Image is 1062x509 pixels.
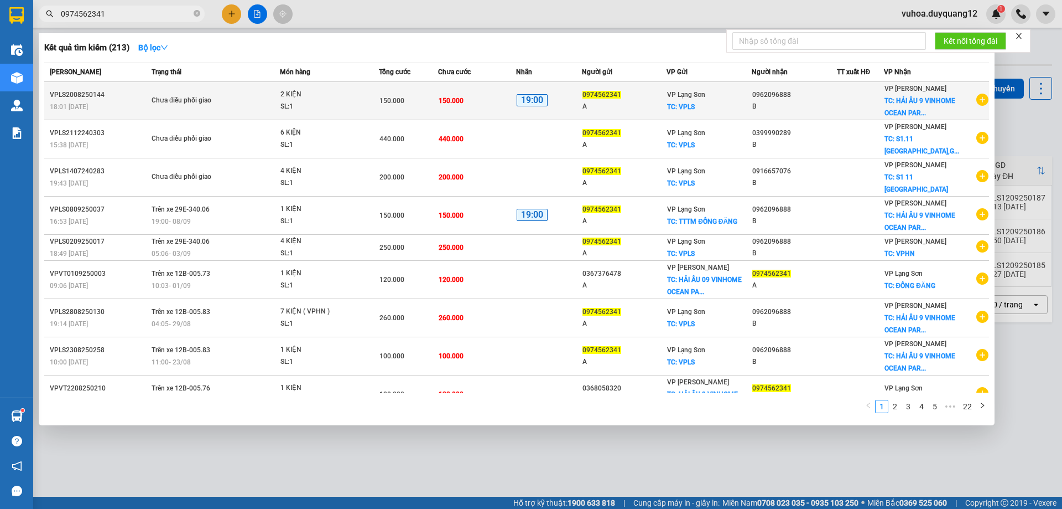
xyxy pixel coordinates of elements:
[194,10,200,17] span: close-circle
[280,68,310,76] span: Món hàng
[884,302,946,310] span: VP [PERSON_NAME]
[884,135,959,155] span: TC: S1.11 [GEOGRAPHIC_DATA],G...
[752,280,836,291] div: A
[884,250,915,258] span: TC: VPHN
[439,244,464,251] span: 250.000
[884,199,946,207] span: VP [PERSON_NAME]
[194,9,200,19] span: close-circle
[50,345,148,356] div: VPLS2308250258
[928,400,941,413] li: 5
[959,400,976,413] li: 22
[50,358,88,366] span: 10:00 [DATE]
[667,250,695,258] span: TC: VPLS
[517,94,548,107] span: 19:00
[50,166,148,177] div: VPLS1407240283
[61,8,191,20] input: Tìm tên, số ĐT hoặc mã đơn
[976,311,988,323] span: plus-circle
[752,89,836,101] div: 0962096888
[915,400,928,413] a: 4
[379,244,404,251] span: 250.000
[667,218,737,225] span: TC: TTTM ĐỒNG ĐĂNG
[752,384,791,392] span: 0974562341
[129,39,177,56] button: Bộ lọcdown
[752,306,836,318] div: 0962096888
[44,42,129,54] h3: Kết quả tìm kiếm ( 213 )
[884,85,946,92] span: VP [PERSON_NAME]
[152,68,181,76] span: Trạng thái
[152,218,191,225] span: 19:00 - 08/09
[152,171,235,183] div: Chưa điều phối giao
[667,179,695,187] span: TC: VPLS
[280,203,363,215] div: 1 KIỆN
[941,400,959,413] span: •••
[280,280,363,292] div: SL: 1
[50,268,148,280] div: VPVT0109250003
[379,212,404,219] span: 150.000
[667,308,705,316] span: VP Lạng Sơn
[884,270,923,277] span: VP Lạng Sơn
[152,250,191,258] span: 05:06 - 03/09
[865,402,872,409] span: left
[582,139,667,151] div: A
[439,173,464,181] span: 200.000
[752,139,836,151] div: B
[50,306,148,318] div: VPLS2808250130
[582,268,667,280] div: 0367376478
[862,400,875,413] li: Previous Page
[50,282,88,290] span: 09:06 [DATE]
[280,215,363,228] div: SL: 1
[582,68,612,76] span: Người gửi
[152,320,191,328] span: 04:05 - 29/08
[160,44,168,52] span: down
[12,436,22,446] span: question-circle
[438,68,471,76] span: Chưa cước
[667,141,695,149] span: TC: VPLS
[667,238,705,245] span: VP Lạng Sơn
[280,382,363,394] div: 1 KIỆN
[152,358,191,366] span: 11:00 - 23/08
[582,308,621,316] span: 0974562341
[884,282,935,290] span: TC: ĐỒNG ĐĂNG
[752,204,836,215] div: 0962096888
[960,400,975,413] a: 22
[582,318,667,330] div: A
[280,127,363,139] div: 6 KIỆN
[582,205,621,213] span: 0974562341
[11,72,23,84] img: warehouse-icon
[884,212,955,232] span: TC: HẢI ÂU 9 VINHOME OCEAN PAR...
[976,208,988,220] span: plus-circle
[837,68,871,76] span: TT xuất HĐ
[280,344,363,356] div: 1 KIỆN
[46,10,54,18] span: search
[379,352,404,360] span: 100.000
[667,103,695,111] span: TC: VPLS
[888,400,902,413] li: 2
[517,209,548,222] span: 19:00
[667,378,729,386] span: VP [PERSON_NAME]
[732,32,926,50] input: Nhập số tổng đài
[884,123,946,131] span: VP [PERSON_NAME]
[50,383,148,394] div: VPVT2208250210
[582,91,621,99] span: 0974562341
[752,356,836,368] div: B
[752,215,836,227] div: B
[752,68,788,76] span: Người nhận
[138,43,168,52] strong: Bộ lọc
[582,177,667,189] div: A
[667,358,695,366] span: TC: VPLS
[976,273,988,285] span: plus-circle
[280,165,363,177] div: 4 KIỆN
[944,35,997,47] span: Kết nối tổng đài
[582,356,667,368] div: A
[976,240,988,253] span: plus-circle
[50,204,148,215] div: VPLS0809250037
[582,129,621,137] span: 0974562341
[11,100,23,111] img: warehouse-icon
[884,68,911,76] span: VP Nhận
[582,383,667,394] div: 0368058320
[280,248,363,260] div: SL: 1
[50,68,101,76] span: [PERSON_NAME]
[875,400,888,413] li: 1
[876,400,888,413] a: 1
[11,127,23,139] img: solution-icon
